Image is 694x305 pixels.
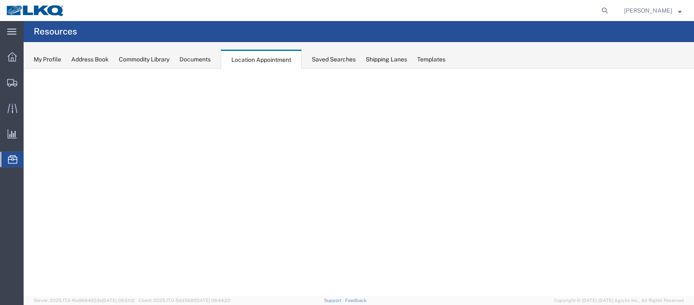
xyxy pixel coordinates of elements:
span: [DATE] 09:51:12 [102,298,135,303]
a: Support [324,298,345,303]
a: Feedback [345,298,367,303]
span: Client: 2025.17.0-5dd568f [139,298,230,303]
div: Shipping Lanes [366,55,407,64]
div: Saved Searches [312,55,356,64]
h4: Resources [34,21,77,42]
span: Christopher Sanchez [624,6,672,15]
div: My Profile [34,55,61,64]
div: Commodity Library [119,55,169,64]
iframe: FS Legacy Container [24,69,694,296]
div: Templates [417,55,445,64]
div: Documents [180,55,211,64]
div: Location Appointment [221,50,302,69]
button: [PERSON_NAME] [624,5,682,16]
span: [DATE] 08:44:20 [195,298,230,303]
div: Address Book [71,55,109,64]
span: Copyright © [DATE]-[DATE] Agistix Inc., All Rights Reserved [554,297,684,304]
span: Server: 2025.17.0-16a969492de [34,298,135,303]
img: logo [6,4,65,17]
